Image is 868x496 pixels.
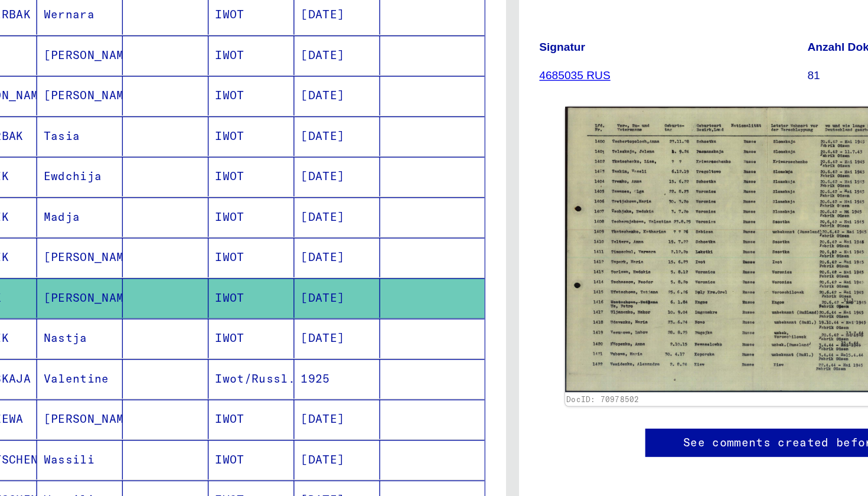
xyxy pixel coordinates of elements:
[275,276,337,305] mat-cell: [DATE]
[650,122,845,134] p: 81
[212,364,275,393] mat-cell: IWOT
[830,11,843,19] span: DE
[645,458,806,468] p: Die Arolsen Archives Online-Collections
[87,69,149,98] mat-cell: Wernara
[275,158,337,187] mat-cell: [DATE]
[87,364,149,393] mat-cell: [PERSON_NAME]
[24,128,87,157] mat-cell: [PERSON_NAME]
[24,335,87,364] mat-cell: TERNASKAJA
[645,468,806,479] p: wurden entwickelt in Partnerschaft mit
[386,458,409,482] button: Last page
[24,246,87,275] mat-cell: TAPERIK
[453,102,487,112] b: Signatur
[158,26,218,57] a: Suchen
[212,335,275,364] mat-cell: Iwot/Russl.
[275,394,337,423] mat-cell: [DATE]
[275,99,337,128] mat-cell: [DATE]
[87,246,149,275] mat-cell: [PERSON_NAME]
[212,217,275,246] mat-cell: IWOT
[275,187,337,216] mat-cell: [DATE]
[275,128,337,157] mat-cell: [DATE]
[362,458,386,482] button: Next page
[212,69,275,98] mat-cell: IWOT
[87,187,149,216] mat-cell: Ewdchija
[275,69,337,98] mat-cell: [DATE]
[303,464,362,475] div: of 10
[212,158,275,187] mat-cell: IWOT
[212,305,275,334] mat-cell: IWOT
[24,69,87,98] mat-cell: STSCHERBAK
[87,158,149,187] mat-cell: Tasia
[212,99,275,128] mat-cell: IWOT
[438,469,596,480] p: Copyright © Arolsen Archives, 2021
[87,217,149,246] mat-cell: Madja
[279,458,303,482] button: Previous page
[474,361,527,367] a: DocID: 70978502
[275,423,337,452] mat-cell: [DATE]
[24,158,87,187] mat-cell: SZEZERBAK
[87,335,149,364] mat-cell: Valentine
[24,423,87,452] mat-cell: TSCHATSCHEN
[218,26,326,54] a: Archiv erkunden
[24,364,87,393] mat-cell: TOBOLZEWA
[453,123,505,132] a: 4685035 RUS
[212,128,275,157] mat-cell: IWOT
[171,465,237,475] div: 201 – 225 of 245
[212,187,275,216] mat-cell: IWOT
[817,445,845,473] img: Zustimmung ändern
[275,305,337,334] mat-cell: [DATE]
[811,453,855,483] img: yv_logo.png
[275,335,337,364] mat-cell: 1925
[24,99,87,128] mat-cell: SÜJ
[472,151,766,359] img: 001.jpg
[490,457,596,469] a: Datenschutzerklärung
[24,394,87,423] mat-cell: TSCHATSCHEN
[9,11,148,41] img: Arolsen_neg.svg
[275,246,337,275] mat-cell: [DATE]
[438,457,596,469] div: |
[256,458,279,482] button: First page
[24,217,87,246] mat-cell: TAPERIK
[87,394,149,423] mat-cell: Wassili
[24,187,87,216] mat-cell: TAPERIK
[212,246,275,275] mat-cell: IWOT
[24,305,87,334] mat-cell: TEPERIK
[275,217,337,246] mat-cell: [DATE]
[87,128,149,157] mat-cell: [PERSON_NAME]
[87,423,149,452] mat-cell: Wassili
[212,276,275,305] mat-cell: IWOT
[559,390,739,402] a: See comments created before [DATE]
[24,276,87,305] mat-cell: TAPERK
[438,457,485,469] a: Impressum
[275,364,337,393] mat-cell: [DATE]
[212,423,275,452] mat-cell: IWOT
[87,99,149,128] mat-cell: [PERSON_NAME]
[212,394,275,423] mat-cell: IWOT
[87,276,149,305] mat-cell: [PERSON_NAME]
[650,102,724,112] b: Anzahl Dokumente
[87,305,149,334] mat-cell: Nastja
